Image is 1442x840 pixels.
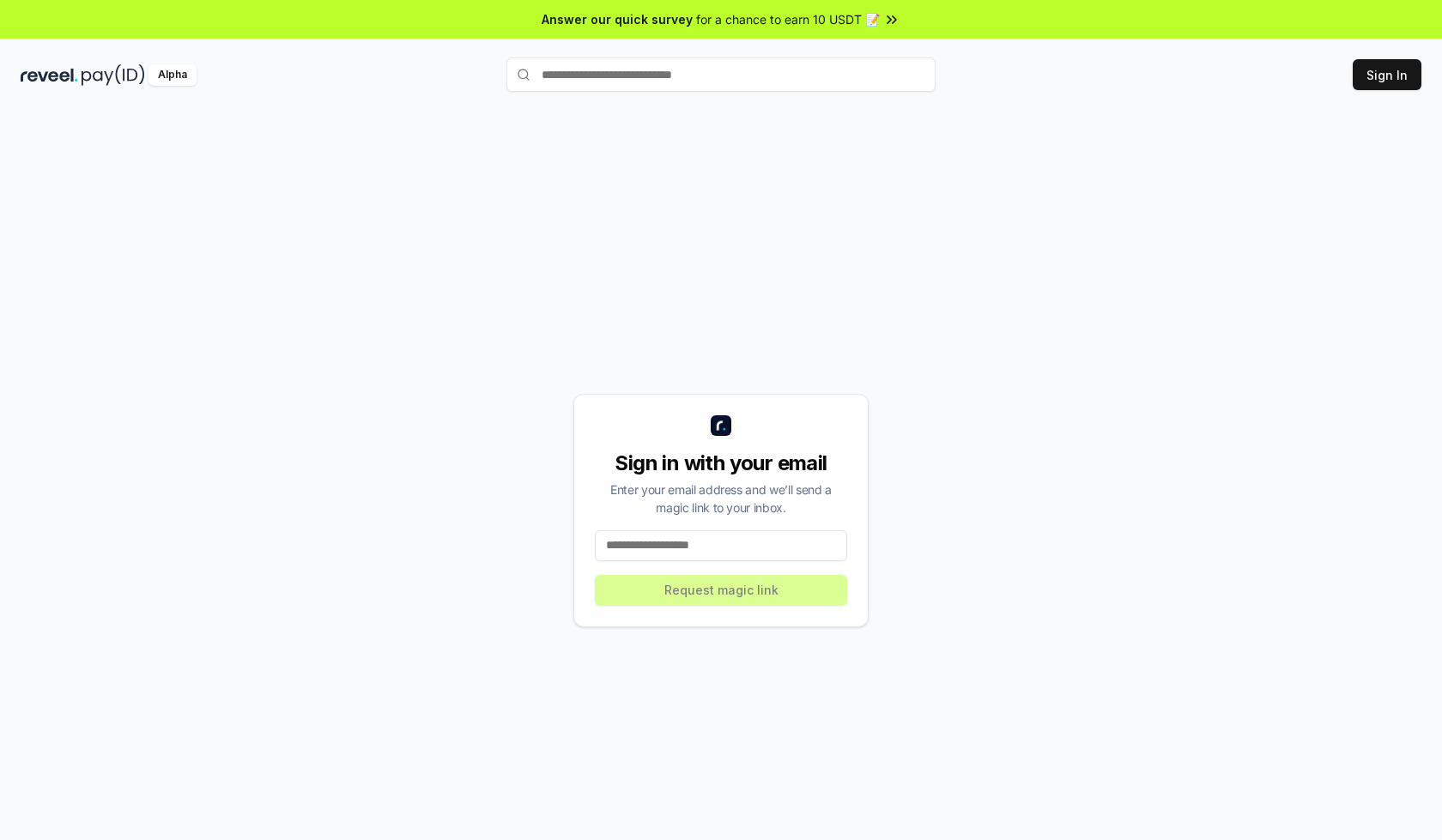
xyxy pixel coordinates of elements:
[711,415,731,436] img: logo_small
[21,64,78,86] img: reveel_dark
[696,10,880,28] span: for a chance to earn 10 USDT 📝
[1353,59,1421,90] button: Sign In
[595,450,847,477] div: Sign in with your email
[542,10,693,28] span: Answer our quick survey
[82,64,145,86] img: pay_id
[595,480,847,517] div: Enter your email address and we’ll send a magic link to your inbox.
[148,64,197,86] div: Alpha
